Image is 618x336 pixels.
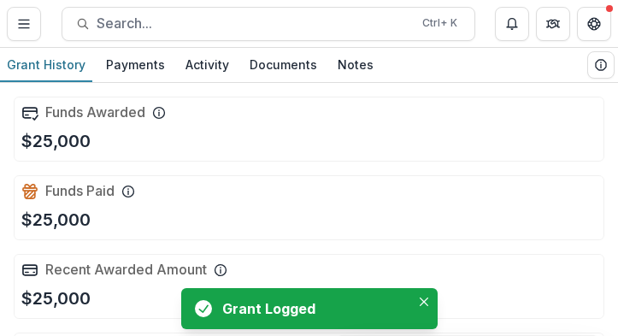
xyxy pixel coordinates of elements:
[243,52,324,77] div: Documents
[45,262,207,278] h2: Recent Awarded Amount
[99,52,172,77] div: Payments
[222,298,403,319] div: Grant Logged
[536,7,570,41] button: Partners
[179,49,236,82] a: Activity
[21,128,91,154] p: $25,000
[97,15,412,32] span: Search...
[45,104,145,121] h2: Funds Awarded
[62,7,475,41] button: Search...
[21,207,91,233] p: $25,000
[577,7,611,41] button: Get Help
[7,7,41,41] button: Toggle Menu
[331,52,380,77] div: Notes
[179,52,236,77] div: Activity
[419,14,461,32] div: Ctrl + K
[45,183,115,199] h2: Funds Paid
[495,7,529,41] button: Notifications
[331,49,380,82] a: Notes
[414,292,434,312] button: Close
[587,51,615,79] button: View Grantee Details
[99,49,172,82] a: Payments
[243,49,324,82] a: Documents
[21,286,91,311] p: $25,000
